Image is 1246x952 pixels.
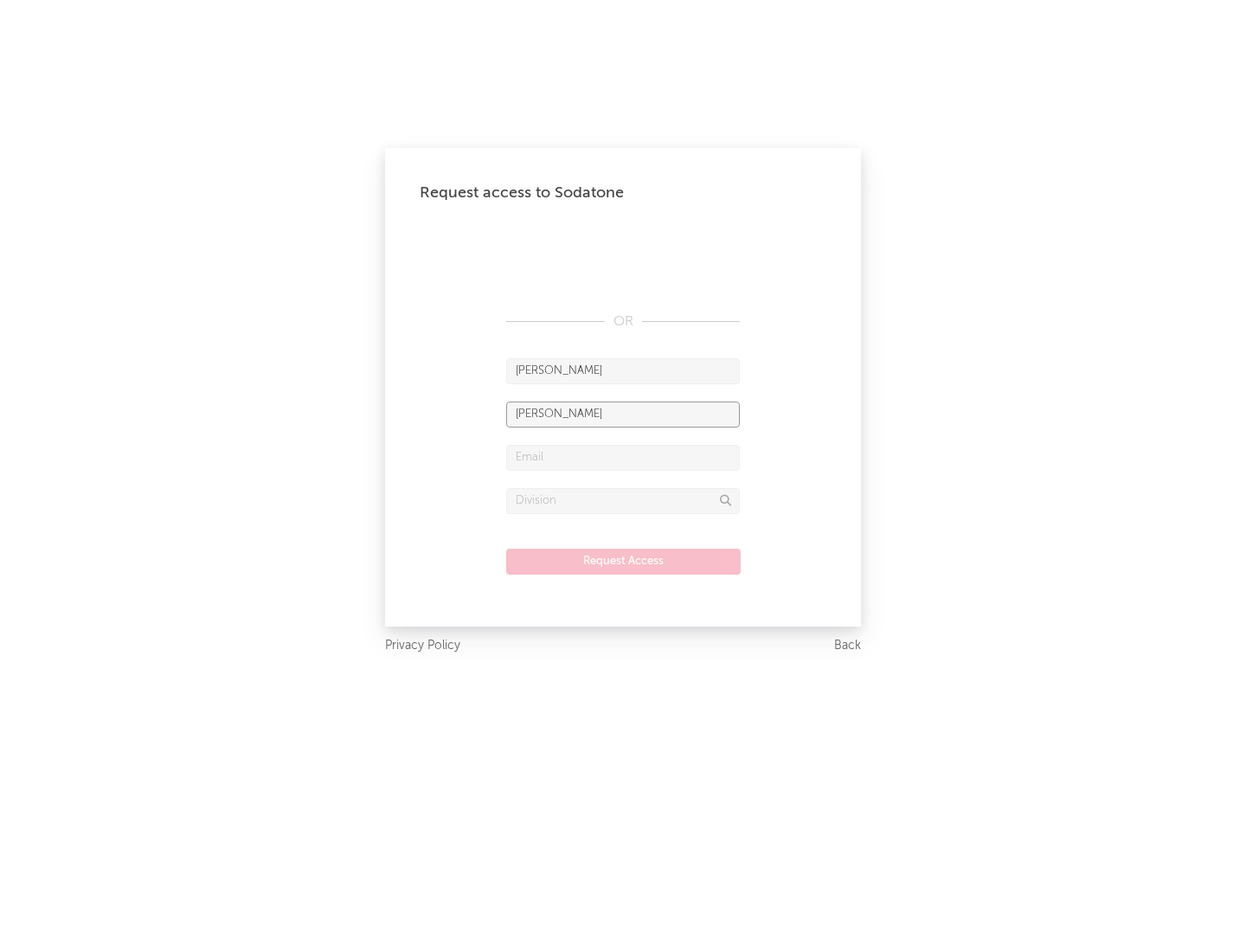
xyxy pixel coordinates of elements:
[834,635,861,657] a: Back
[506,549,741,575] button: Request Access
[506,445,740,471] input: Email
[506,402,740,428] input: Last Name
[506,488,740,514] input: Division
[506,312,740,332] div: OR
[506,358,740,384] input: First Name
[420,183,826,203] div: Request access to Sodatone
[385,635,460,657] a: Privacy Policy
